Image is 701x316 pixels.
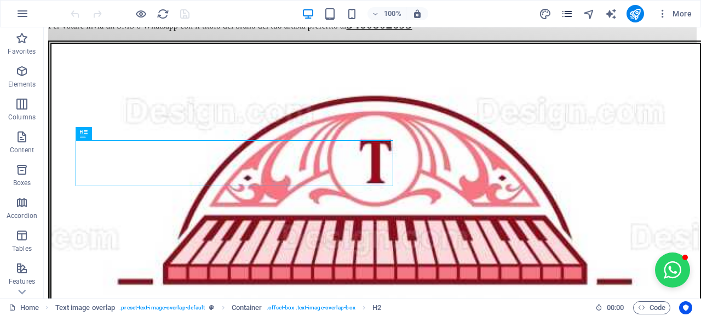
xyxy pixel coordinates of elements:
[119,301,205,314] span: . preset-text-image-overlap-default
[539,8,551,20] i: Design (Ctrl+Alt+Y)
[156,7,169,20] button: reload
[412,9,422,19] i: On resize automatically adjust zoom level to fit chosen device.
[7,211,37,220] p: Accordion
[8,47,36,56] p: Favorites
[134,7,147,20] button: Click here to leave preview mode and continue editing
[653,5,696,22] button: More
[55,301,382,314] nav: breadcrumb
[55,301,116,314] span: Click to select. Double-click to edit
[605,8,617,20] i: AI Writer
[627,5,644,22] button: publish
[13,179,31,187] p: Boxes
[633,301,670,314] button: Code
[232,301,262,314] span: Click to select. Double-click to edit
[157,8,169,20] i: Reload page
[629,8,641,20] i: Publish
[583,7,596,20] button: navigator
[384,7,401,20] h6: 100%
[614,303,616,312] span: :
[679,301,692,314] button: Usercentrics
[605,7,618,20] button: text_generator
[10,146,34,154] p: Content
[583,8,595,20] i: Navigator
[561,7,574,20] button: pages
[657,8,692,19] span: More
[12,244,32,253] p: Tables
[267,301,355,314] span: . offset-box .text-image-overlap-box
[372,301,381,314] span: Click to select. Double-click to edit
[638,301,665,314] span: Code
[209,304,214,311] i: This element is a customizable preset
[611,225,646,260] button: Open chat window
[607,301,624,314] span: 00 00
[8,113,36,122] p: Columns
[9,301,39,314] a: Click to cancel selection. Double-click to open Pages
[8,80,36,89] p: Elements
[367,7,406,20] button: 100%
[539,7,552,20] button: design
[595,301,624,314] h6: Session time
[9,277,35,286] p: Features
